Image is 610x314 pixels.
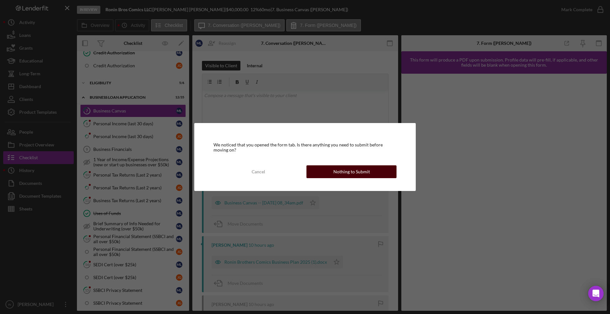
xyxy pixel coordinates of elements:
[306,165,396,178] button: Nothing to Submit
[213,142,397,153] div: We noticed that you opened the form tab. Is there anything you need to submit before moving on?
[252,165,265,178] div: Cancel
[213,165,303,178] button: Cancel
[333,165,370,178] div: Nothing to Submit
[588,286,604,301] div: Open Intercom Messenger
